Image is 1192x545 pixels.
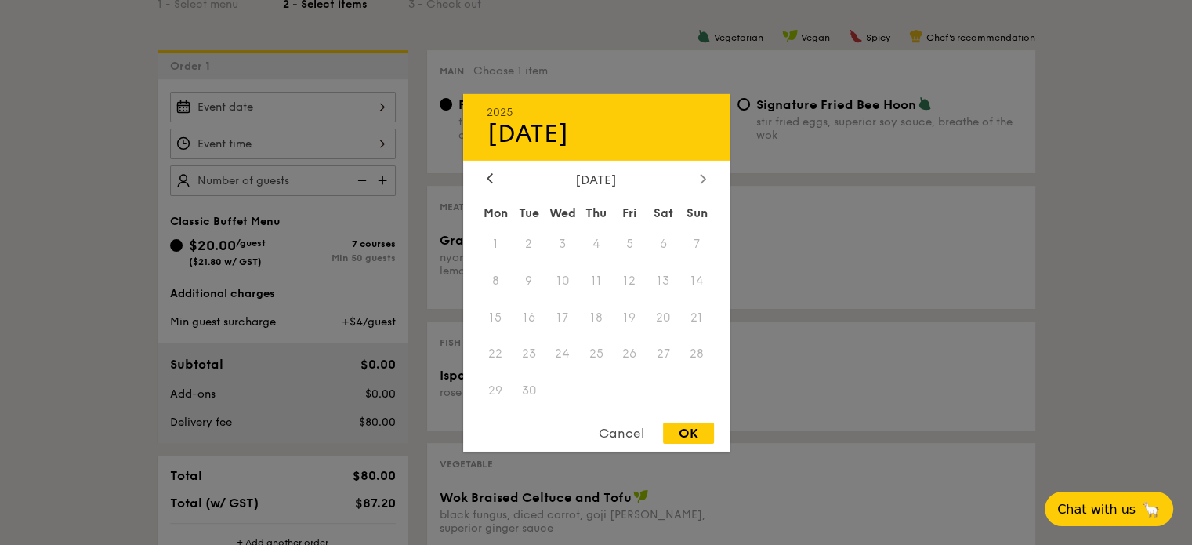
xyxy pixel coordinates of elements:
div: Cancel [583,423,660,444]
div: Tue [512,198,545,227]
span: 23 [512,337,545,371]
span: 30 [512,374,545,408]
span: 29 [479,374,513,408]
span: 8 [479,263,513,297]
span: 27 [647,337,680,371]
span: 21 [680,300,714,334]
span: 14 [680,263,714,297]
span: 28 [680,337,714,371]
span: 15 [479,300,513,334]
span: 2 [512,227,545,260]
span: 20 [647,300,680,334]
div: OK [663,423,714,444]
span: 10 [545,263,579,297]
span: 6 [647,227,680,260]
span: 24 [545,337,579,371]
div: Thu [579,198,613,227]
span: 25 [579,337,613,371]
span: 19 [613,300,647,334]
div: Sun [680,198,714,227]
span: 4 [579,227,613,260]
span: 🦙 [1142,500,1161,518]
div: [DATE] [487,118,706,148]
span: 5 [613,227,647,260]
span: 11 [579,263,613,297]
span: Chat with us [1057,502,1136,517]
div: [DATE] [487,172,706,187]
span: 18 [579,300,613,334]
div: Fri [613,198,647,227]
span: 17 [545,300,579,334]
span: 3 [545,227,579,260]
div: Wed [545,198,579,227]
div: Mon [479,198,513,227]
span: 16 [512,300,545,334]
button: Chat with us🦙 [1045,492,1173,526]
span: 12 [613,263,647,297]
div: Sat [647,198,680,227]
span: 9 [512,263,545,297]
span: 26 [613,337,647,371]
span: 7 [680,227,714,260]
span: 13 [647,263,680,297]
span: 1 [479,227,513,260]
span: 22 [479,337,513,371]
div: 2025 [487,105,706,118]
